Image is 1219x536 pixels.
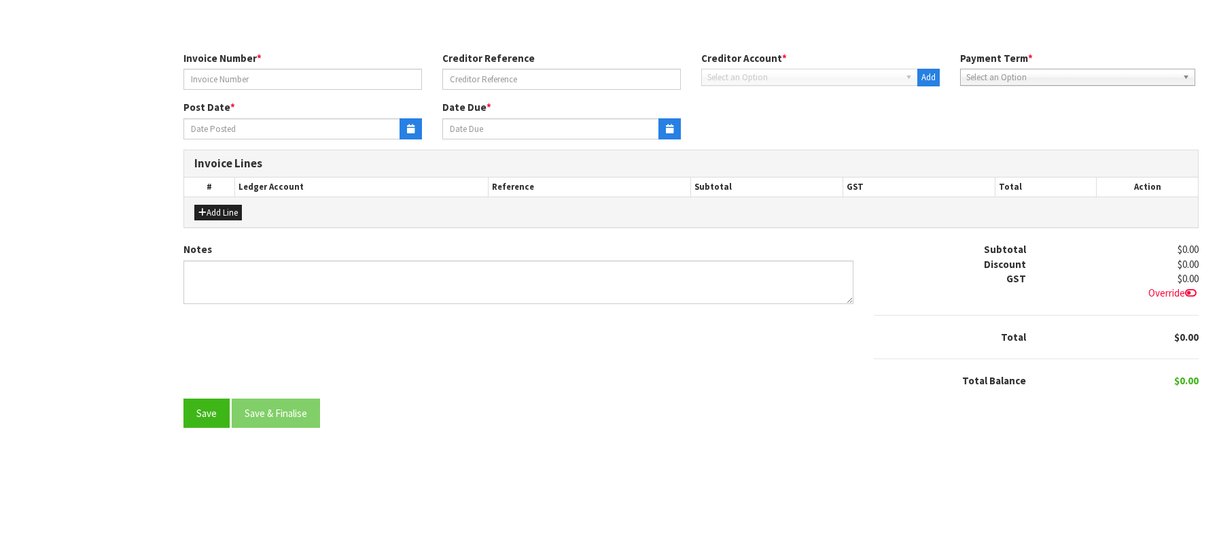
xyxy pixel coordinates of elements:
[1006,272,1026,285] strong: GST
[183,118,400,139] input: Date Posted
[235,178,489,197] th: Ledger Account
[183,51,262,65] label: Invoice Number
[183,100,235,114] label: Post Date
[442,100,491,114] label: Date Due
[1148,286,1199,299] span: Override
[843,178,995,197] th: GST
[1178,272,1199,285] span: $0.00
[442,118,659,139] input: Date Due
[962,374,1026,387] strong: Total Balance
[442,51,535,65] label: Creditor Reference
[183,69,422,90] input: Invoice Number
[1097,178,1198,197] th: Action
[442,69,681,90] input: Creditor Reference
[194,157,1188,170] h3: Invoice Lines
[1178,258,1199,271] span: $0.00
[232,399,320,428] button: Save & Finalise
[966,69,1177,86] span: Select an Option
[1001,331,1026,344] strong: Total
[184,178,235,197] th: #
[917,69,940,86] button: Add
[1174,374,1199,387] span: $0.00
[1178,243,1199,256] span: $0.00
[984,243,1026,256] strong: Subtotal
[1174,331,1199,344] span: $0.00
[194,205,242,221] button: Add Line
[707,69,900,86] span: Select an Option
[489,178,691,197] th: Reference
[183,399,230,428] button: Save
[960,51,1033,65] label: Payment Term
[995,178,1097,197] th: Total
[183,242,212,256] label: Notes
[984,258,1026,271] strong: Discount
[701,51,787,65] label: Creditor Account
[691,178,843,197] th: Subtotal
